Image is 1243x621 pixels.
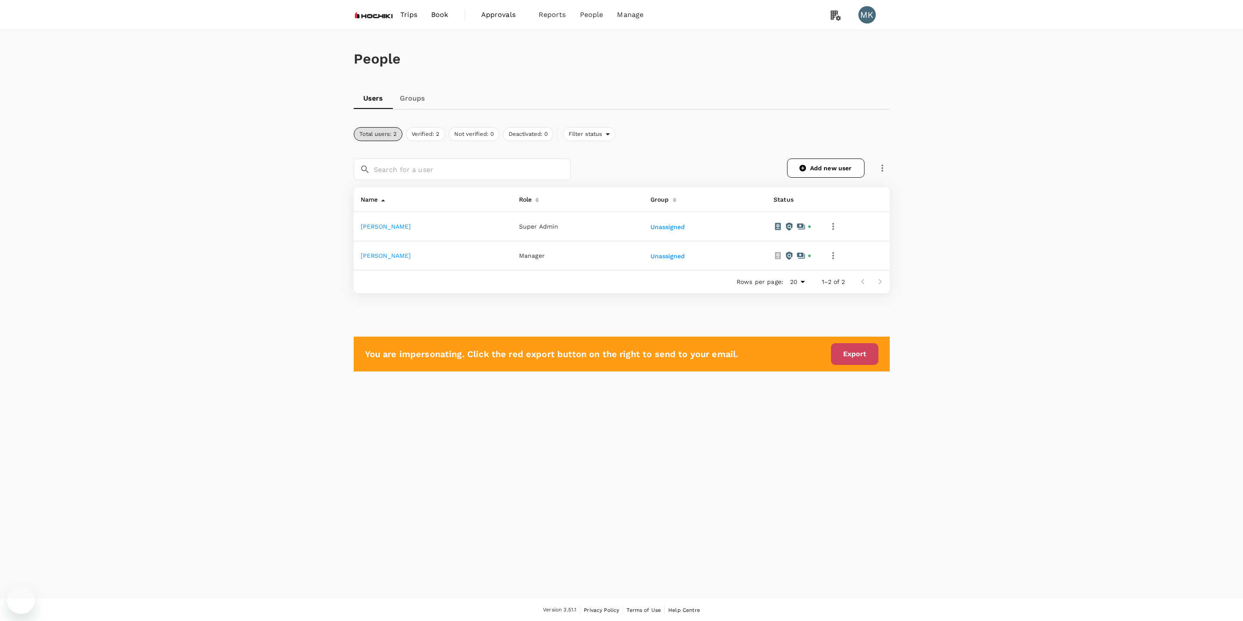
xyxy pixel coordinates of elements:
span: Trips [400,10,417,20]
span: Privacy Policy [584,607,619,613]
div: Filter status [563,127,616,141]
p: Rows per page: [737,277,783,286]
a: Terms of Use [627,605,661,615]
button: Unassigned [650,224,687,231]
span: Version 3.51.1 [543,606,576,614]
span: Book [431,10,449,20]
a: Help Centre [668,605,700,615]
div: MK [858,6,876,24]
span: Terms of Use [627,607,661,613]
div: 20 [787,276,808,288]
span: Reports [539,10,566,20]
a: [PERSON_NAME] [361,223,411,230]
h6: You are impersonating. Click the red export button on the right to send to your email. [365,347,739,361]
a: Privacy Policy [584,605,619,615]
div: Role [516,191,532,205]
button: Not verified: 0 [449,127,499,141]
img: Hochiki Asia Pacific Pte Ltd [354,5,394,24]
div: Group [647,191,669,205]
div: Name [357,191,378,205]
iframe: Button to launch messaging window [7,586,35,614]
h1: People [354,51,890,67]
span: Filter status [563,130,606,138]
button: Unassigned [650,253,687,260]
button: Export [831,343,878,365]
span: Manage [617,10,643,20]
a: Groups [393,88,432,109]
span: Super Admin [519,223,559,230]
button: Deactivated: 0 [503,127,553,141]
a: Add new user [787,159,864,178]
button: Total users: 2 [354,127,402,141]
span: Manager [519,252,545,259]
th: Status [767,187,819,212]
a: [PERSON_NAME] [361,252,411,259]
span: People [580,10,603,20]
a: Users [354,88,393,109]
p: 1–2 of 2 [822,277,845,286]
input: Search for a user [374,159,571,180]
button: Verified: 2 [406,127,445,141]
span: Approvals [481,10,525,20]
span: Help Centre [668,607,700,613]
